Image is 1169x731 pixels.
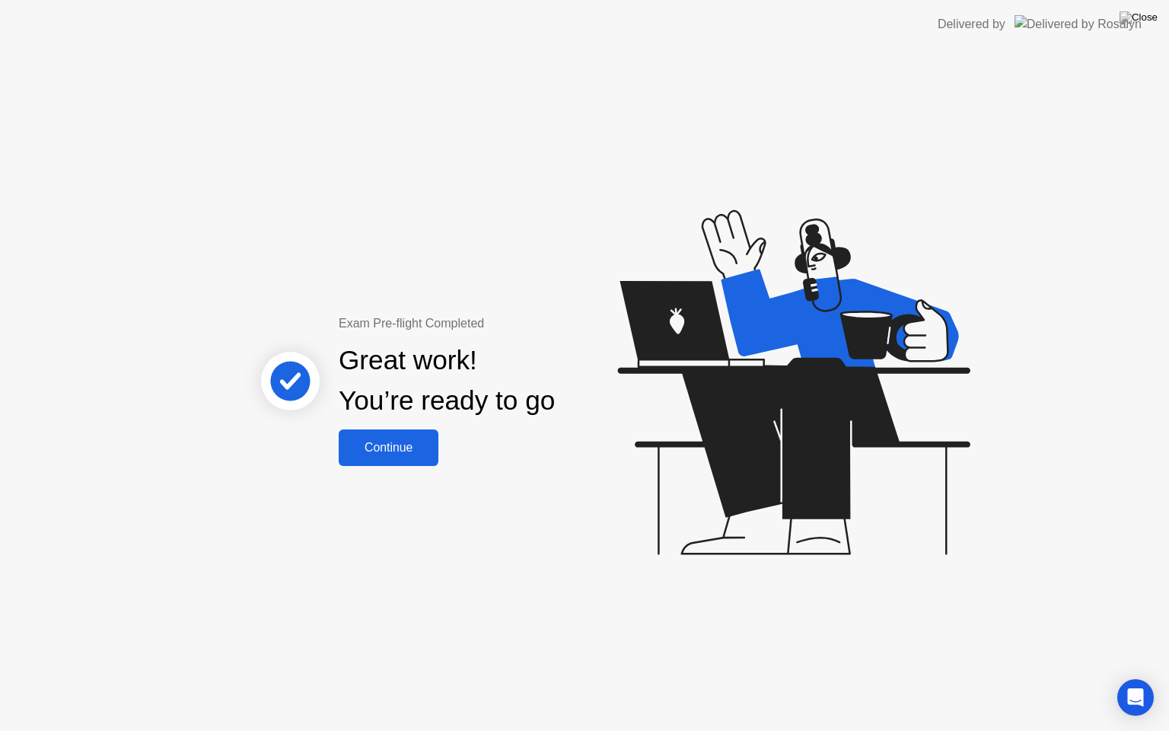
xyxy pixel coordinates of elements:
[339,314,653,333] div: Exam Pre-flight Completed
[1120,11,1158,24] img: Close
[339,429,438,466] button: Continue
[938,15,1005,34] div: Delivered by
[1015,15,1142,33] img: Delivered by Rosalyn
[339,340,555,421] div: Great work! You’re ready to go
[1117,679,1154,716] div: Open Intercom Messenger
[343,441,434,455] div: Continue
